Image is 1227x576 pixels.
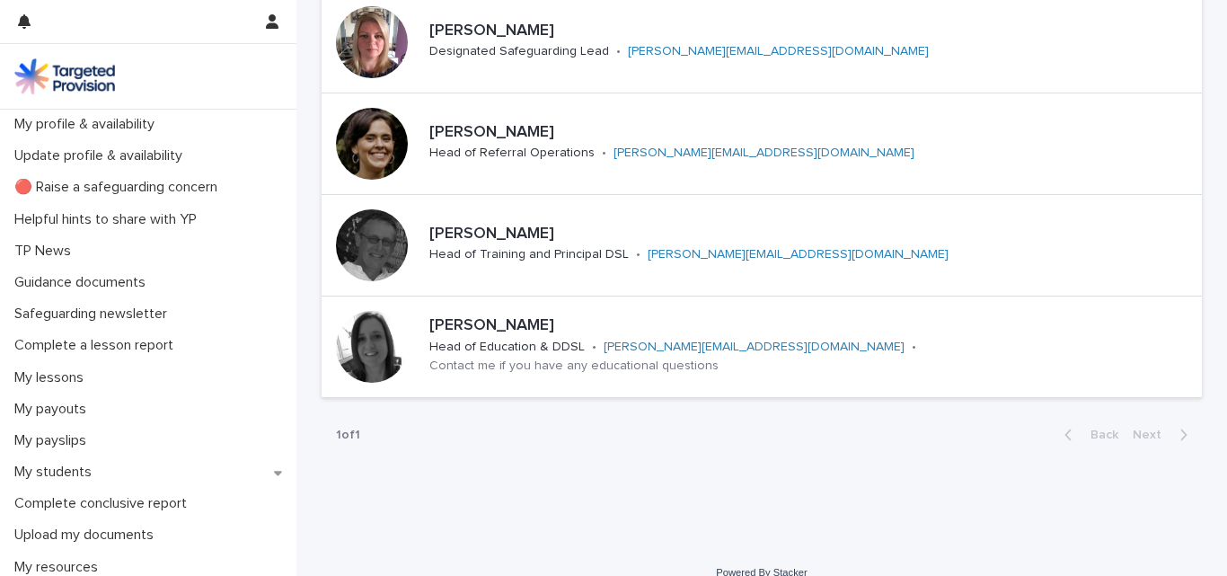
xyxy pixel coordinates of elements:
p: Head of Education & DDSL [429,340,585,355]
p: [PERSON_NAME] [429,225,1073,244]
p: 🔴 Raise a safeguarding concern [7,179,232,196]
p: • [592,340,596,355]
p: Complete a lesson report [7,337,188,354]
img: M5nRWzHhSzIhMunXDL62 [14,58,115,94]
button: Back [1050,427,1125,443]
p: [PERSON_NAME] [429,22,1054,41]
a: [PERSON_NAME]Head of Education & DDSL•[PERSON_NAME][EMAIL_ADDRESS][DOMAIN_NAME]•Contact me if you... [322,297,1202,398]
p: Helpful hints to share with YP [7,211,211,228]
p: Designated Safeguarding Lead [429,44,609,59]
p: TP News [7,243,85,260]
a: [PERSON_NAME][EMAIL_ADDRESS][DOMAIN_NAME] [604,341,905,353]
span: Back [1080,429,1118,441]
p: [PERSON_NAME] [429,316,1195,336]
a: [PERSON_NAME][EMAIL_ADDRESS][DOMAIN_NAME] [628,45,929,58]
p: My students [7,464,106,481]
span: Next [1133,429,1172,441]
p: • [616,44,621,59]
p: Head of Training and Principal DSL [429,247,629,262]
p: My profile & availability [7,116,169,133]
p: 1 of 1 [322,413,375,457]
p: Head of Referral Operations [429,146,595,161]
p: My resources [7,559,112,576]
p: • [602,146,606,161]
p: • [912,340,916,355]
a: [PERSON_NAME]Head of Referral Operations•[PERSON_NAME][EMAIL_ADDRESS][DOMAIN_NAME] [322,93,1202,195]
button: Next [1125,427,1202,443]
p: Safeguarding newsletter [7,306,181,323]
p: Complete conclusive report [7,495,201,512]
a: [PERSON_NAME][EMAIL_ADDRESS][DOMAIN_NAME] [613,146,914,159]
p: Update profile & availability [7,147,197,164]
a: [PERSON_NAME]Head of Training and Principal DSL•[PERSON_NAME][EMAIL_ADDRESS][DOMAIN_NAME] [322,195,1202,297]
p: My payslips [7,432,101,449]
p: Guidance documents [7,274,160,291]
p: • [636,247,640,262]
p: Upload my documents [7,527,168,544]
p: [PERSON_NAME] [429,123,1039,143]
p: My lessons [7,369,98,386]
p: My payouts [7,401,101,418]
a: [PERSON_NAME][EMAIL_ADDRESS][DOMAIN_NAME] [648,248,949,261]
p: Contact me if you have any educational questions [429,359,719,374]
